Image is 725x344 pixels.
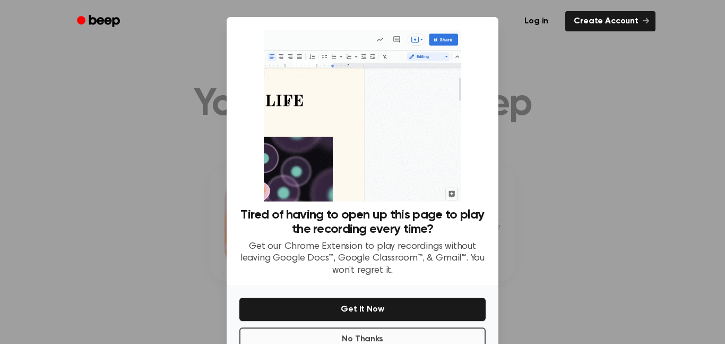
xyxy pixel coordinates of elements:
a: Log in [514,9,559,33]
p: Get our Chrome Extension to play recordings without leaving Google Docs™, Google Classroom™, & Gm... [239,241,486,277]
a: Create Account [565,11,655,31]
a: Beep [70,11,130,32]
h3: Tired of having to open up this page to play the recording every time? [239,208,486,237]
button: Get It Now [239,298,486,321]
img: Beep extension in action [264,30,461,202]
